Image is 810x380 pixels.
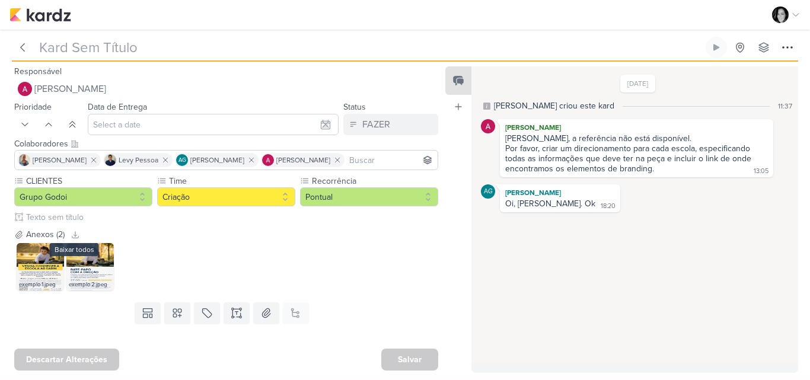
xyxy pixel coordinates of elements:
div: Por favor, criar um direcionamento para cada escola, especificando todas as informações que deve ... [505,143,754,174]
div: Oi, [PERSON_NAME]. Ok [505,199,595,209]
div: Aline Gimenez Graciano [176,154,188,166]
input: Texto sem título [24,211,438,223]
img: kardz.app [9,8,71,22]
img: Alessandra Gomes [262,154,274,166]
div: [PERSON_NAME] [502,187,618,199]
input: Buscar [347,153,435,167]
input: Select a date [88,114,339,135]
input: Kard Sem Título [36,37,703,58]
label: Prioridade [14,102,52,112]
label: Data de Entrega [88,102,147,112]
img: fejjeroo7K096ckPjNmKqRMCLDh6TiYZWUMVRWRC.jpg [17,243,64,290]
div: exemplo 1.jpeg [17,279,64,290]
button: [PERSON_NAME] [14,78,438,100]
div: FAZER [362,117,390,132]
button: FAZER [343,114,438,135]
div: [PERSON_NAME], a referência não está disponível. [505,133,768,143]
label: Recorrência [311,175,438,187]
img: Alessandra Gomes [481,119,495,133]
span: [PERSON_NAME] [190,155,244,165]
div: 11:37 [778,101,792,111]
div: 13:05 [754,167,768,176]
img: na7mMbz9wJiEzjmAhLKB5NKylL7MeYfEsAg8HCI8.jpg [66,243,114,290]
p: AG [484,189,493,195]
p: AG [178,158,186,164]
span: Levy Pessoa [119,155,158,165]
div: Anexos (2) [26,228,65,241]
img: Renata Brandão [772,7,789,23]
div: [PERSON_NAME] criou este kard [494,100,614,112]
img: Levy Pessoa [104,154,116,166]
span: [PERSON_NAME] [33,155,87,165]
div: Colaboradores [14,138,438,150]
button: Grupo Godoi [14,187,152,206]
div: [PERSON_NAME] [502,122,771,133]
label: Time [168,175,295,187]
img: Iara Santos [18,154,30,166]
label: Status [343,102,366,112]
img: Alessandra Gomes [18,82,32,96]
button: Criação [157,187,295,206]
label: CLIENTES [25,175,152,187]
div: 18:20 [601,202,616,211]
div: Ligar relógio [712,43,721,52]
label: Responsável [14,66,62,76]
div: exemplo 2.jpeg [66,279,114,290]
div: Aline Gimenez Graciano [481,184,495,199]
div: Baixar todos [50,243,99,256]
button: Pontual [300,187,438,206]
span: [PERSON_NAME] [276,155,330,165]
span: [PERSON_NAME] [34,82,106,96]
